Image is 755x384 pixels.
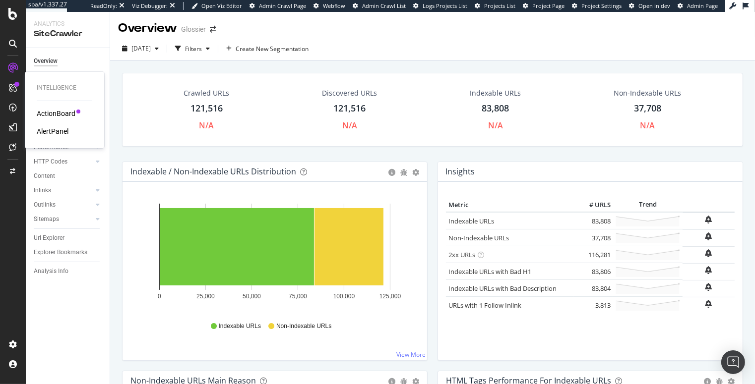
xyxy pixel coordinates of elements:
div: Explorer Bookmarks [34,247,87,258]
div: Intelligence [37,84,92,92]
td: 116,281 [573,246,613,263]
a: Admin Page [678,2,718,10]
div: Indexable URLs [470,88,521,98]
a: Indexable URLs with Bad H1 [448,267,531,276]
div: arrow-right-arrow-left [210,26,216,33]
div: 37,708 [634,102,661,115]
a: AlertPanel [37,126,68,136]
div: circle-info [388,169,395,176]
div: Discovered URLs [322,88,377,98]
a: Indexable URLs [448,217,494,225]
div: Filters [185,45,202,53]
button: [DATE] [118,41,163,56]
h4: Insights [445,165,475,178]
div: 121,516 [190,102,223,115]
a: Outlinks [34,200,93,210]
a: Open in dev [629,2,670,10]
a: Overview [34,56,103,66]
a: Webflow [314,2,345,10]
span: Admin Crawl List [362,2,406,9]
div: Open Intercom Messenger [721,350,745,374]
th: Metric [446,198,573,213]
div: bell-plus [705,216,712,223]
a: View More [396,350,426,359]
a: Logs Projects List [413,2,467,10]
a: Admin Crawl List [353,2,406,10]
div: Overview [118,20,177,37]
span: Admin Page [687,2,718,9]
button: Create New Segmentation [222,41,313,56]
a: Analysis Info [34,266,103,276]
a: Non-Indexable URLs [448,233,509,242]
a: Project Page [523,2,565,10]
div: Outlinks [34,200,56,210]
span: Projects List [484,2,515,9]
div: ReadOnly: [90,2,117,10]
td: 83,808 [573,212,613,229]
a: Explorer Bookmarks [34,247,103,258]
a: URLs with 1 Follow Inlink [448,301,521,310]
a: ActionBoard [37,109,75,118]
text: 25,000 [196,293,215,300]
div: bell-plus [705,232,712,240]
div: 83,808 [482,102,509,115]
span: Non-Indexable URLs [276,322,331,330]
a: Open Viz Editor [191,2,242,10]
div: HTTP Codes [34,157,67,167]
span: Webflow [323,2,345,9]
td: 83,806 [573,263,613,280]
span: Open Viz Editor [201,2,242,9]
span: Project Settings [581,2,622,9]
span: Create New Segmentation [236,45,309,53]
div: Inlinks [34,185,51,196]
div: Url Explorer [34,233,64,243]
div: Indexable / Non-Indexable URLs Distribution [130,166,296,176]
span: Admin Crawl Page [259,2,306,9]
div: bell-plus [705,249,712,257]
a: Project Settings [572,2,622,10]
div: Analysis Info [34,266,68,276]
div: Glossier [181,24,206,34]
text: 75,000 [289,293,307,300]
text: 100,000 [333,293,355,300]
span: Project Page [532,2,565,9]
div: N/A [342,120,357,131]
div: Sitemaps [34,214,59,224]
a: Indexable URLs with Bad Description [448,284,557,293]
div: bug [400,169,407,176]
button: Filters [171,41,214,56]
th: Trend [613,198,683,213]
div: bell-plus [705,266,712,274]
div: N/A [640,120,655,131]
span: 2025 Sep. 8th [131,44,151,53]
text: 50,000 [243,293,261,300]
text: 125,000 [379,293,401,300]
div: Analytics [34,20,102,28]
div: bell-plus [705,283,712,291]
text: 0 [158,293,161,300]
a: Projects List [475,2,515,10]
div: Overview [34,56,58,66]
a: Inlinks [34,185,93,196]
td: 83,804 [573,280,613,297]
a: 2xx URLs [448,250,475,259]
svg: A chart. [130,198,420,313]
div: N/A [199,120,214,131]
div: Non-Indexable URLs [614,88,682,98]
a: Url Explorer [34,233,103,243]
div: gear [412,169,419,176]
div: N/A [488,120,503,131]
a: Sitemaps [34,214,93,224]
span: Logs Projects List [423,2,467,9]
div: SiteCrawler [34,28,102,40]
a: Content [34,171,103,181]
span: Indexable URLs [219,322,261,330]
span: Open in dev [638,2,670,9]
div: Crawled URLs [184,88,230,98]
th: # URLS [573,198,613,213]
div: 121,516 [334,102,366,115]
td: 37,708 [573,229,613,246]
